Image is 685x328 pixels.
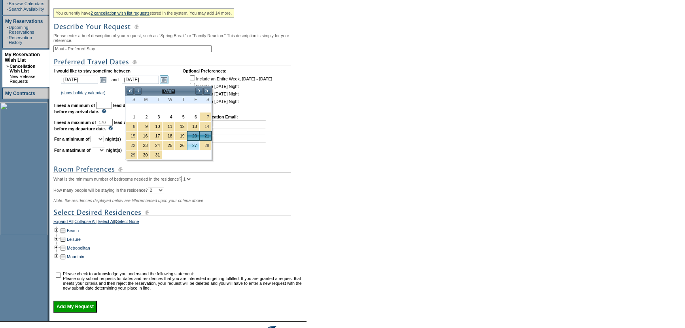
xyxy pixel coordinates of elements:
a: Upcoming Reservations [9,25,34,34]
b: night(s) [105,137,121,141]
a: 2 [138,113,149,121]
a: 28 [200,141,211,150]
a: 2 cancellation wish list requests [91,11,149,15]
td: 1. [184,120,266,127]
a: Open the calendar popup. [99,75,108,84]
a: 5 [175,113,187,121]
a: 13 [187,122,199,131]
td: Spring Break Wk 2 2026 Holiday [199,131,212,141]
a: 11 [163,122,174,131]
td: Spring Break Wk 1 2026 - Saturday to Saturday Holiday [150,122,162,131]
td: · [7,35,8,45]
td: Spring Break Wk 3 2026 - Saturday to Saturday Holiday [187,141,199,150]
a: My Reservations [5,19,43,24]
a: 18 [163,132,174,140]
td: Tuesday, March 03, 2026 [150,112,162,122]
a: 20 [187,132,199,140]
a: 22 [126,141,137,150]
td: Spring Break Wk 1 2026 - Saturday to Saturday Holiday [199,112,212,122]
a: 16 [138,132,149,140]
td: Spring Break Wk 2 2026 - Saturday to Saturday Holiday [175,131,187,141]
a: 19 [175,132,187,140]
a: Reservation History [9,35,32,45]
td: · [6,74,9,84]
a: 15 [126,132,137,140]
td: Spring Break Wk 4 2026 - Saturday to Saturday Holiday [150,150,162,160]
td: 3. [184,136,266,143]
td: · [7,25,8,34]
img: questionMark_lightBlue.gif [102,109,106,113]
td: Spring Break Wk 2 2026 - Saturday to Saturday Holiday [162,131,174,141]
td: Spring Break Wk 2 2026 - Saturday to Saturday Holiday [125,131,138,141]
a: << [126,87,134,95]
a: My Contracts [5,91,35,96]
td: and [110,74,120,85]
b: For a minimum of [54,137,89,141]
td: [DATE] [142,87,195,95]
div: You currently have stored in the system. You may add 14 more. [53,8,234,18]
b: I need a minimum of [54,103,95,108]
b: I need a maximum of [54,120,96,125]
a: Open the calendar popup. [160,75,168,84]
td: Spring Break Wk 4 2026 - Saturday to Saturday Holiday [138,150,150,160]
td: Please check to acknowledge you understand the following statement: Please only submit requests f... [63,271,304,290]
a: 1 [126,113,137,121]
input: Add My Request [53,301,97,313]
a: (show holiday calendar) [61,90,106,95]
a: < [134,87,142,95]
td: Spring Break Wk 2 2026 - Saturday to Saturday Holiday [138,131,150,141]
td: Spring Break Wk 3 2026 - Saturday to Saturday Holiday [162,141,174,150]
a: 14 [200,122,211,131]
td: Spring Break Wk 1 2026 - Saturday to Saturday Holiday [125,122,138,131]
td: Monday, March 02, 2026 [138,112,150,122]
a: 12 [175,122,187,131]
th: Saturday [199,96,212,103]
td: · [7,7,8,11]
td: Spring Break Wk 3 2026 - Saturday to Saturday Holiday [150,141,162,150]
td: Spring Break Wk 1 2026 - Saturday to Saturday Holiday [138,122,150,131]
th: Friday [187,96,199,103]
th: Wednesday [162,96,174,103]
a: >> [203,87,211,95]
a: 27 [187,141,199,150]
a: Collapse All [74,219,97,226]
b: Optional Preferences: [183,69,227,73]
a: Expand All [53,219,73,226]
a: 9 [138,122,149,131]
a: 8 [126,122,137,131]
a: 31 [150,151,162,159]
td: Spring Break Wk 1 2026 Holiday [199,122,212,131]
a: 17 [150,132,162,140]
img: questionMark_lightBlue.gif [108,126,113,130]
span: Note: the residences displayed below are filtered based upon your criteria above [53,198,203,203]
input: Date format: M/D/Y. Shortcut keys: [T] for Today. [UP] or [.] for Next Day. [DOWN] or [,] for Pre... [122,76,159,84]
a: > [195,87,203,95]
td: Include an Entire Week, [DATE] - [DATE] Include a [DATE] Night Include a [DATE] Night Include a [... [188,74,272,109]
a: 30 [138,151,149,159]
a: 4 [163,113,174,121]
a: 7 [200,113,211,121]
a: 23 [138,141,149,150]
div: | | | [53,219,305,226]
a: 21 [200,132,211,140]
td: Friday, March 06, 2026 [187,112,199,122]
td: Thursday, March 05, 2026 [175,112,187,122]
a: Cancellation Wish List [9,64,35,73]
img: subTtlRoomPreferences.gif [53,164,291,174]
td: · [7,1,8,6]
a: Browse Calendars [9,1,44,6]
b: » [6,64,9,69]
th: Sunday [125,96,138,103]
a: 29 [126,151,137,159]
a: 26 [175,141,187,150]
td: Spring Break Wk 4 2026 - Saturday to Saturday Holiday [125,150,138,160]
div: Please enter a brief description of your request, such as "Spring Break" or "Family Reunion." Thi... [53,6,305,313]
th: Monday [138,96,150,103]
a: My Reservation Wish List [5,52,40,63]
a: 24 [150,141,162,150]
a: Select None [116,219,139,226]
a: Leisure [67,237,81,242]
td: Wednesday, March 04, 2026 [162,112,174,122]
b: I would like to stay sometime between [54,69,131,73]
b: For a maximum of [54,148,91,153]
